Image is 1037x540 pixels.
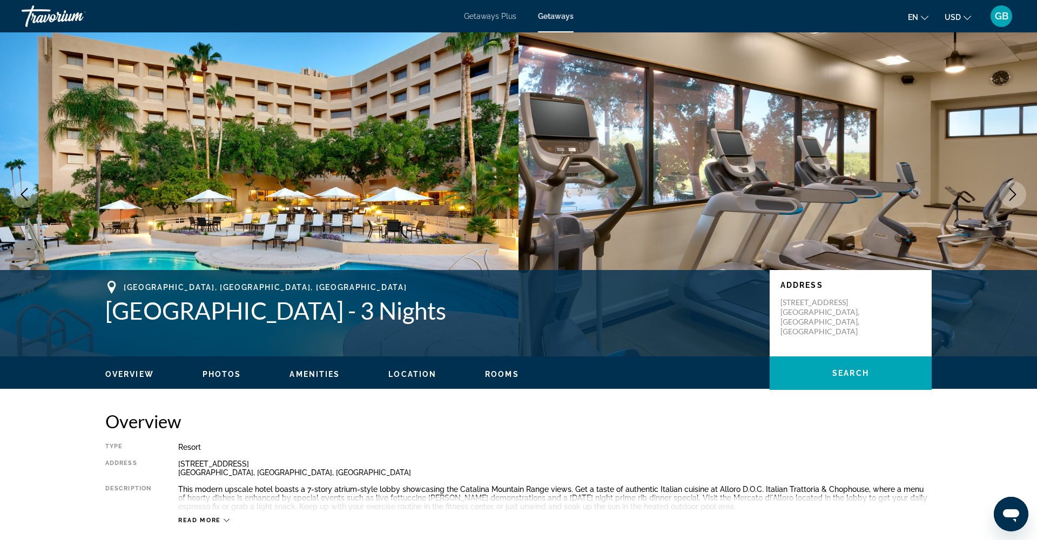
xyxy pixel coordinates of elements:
[388,370,436,379] span: Location
[945,9,971,25] button: Change currency
[388,369,436,379] button: Location
[464,12,516,21] a: Getaways Plus
[987,5,1015,28] button: User Menu
[22,2,130,30] a: Travorium
[485,370,519,379] span: Rooms
[538,12,574,21] a: Getaways
[105,443,151,451] div: Type
[485,369,519,379] button: Rooms
[105,485,151,511] div: Description
[995,11,1008,22] span: GB
[908,9,928,25] button: Change language
[999,181,1026,208] button: Next image
[289,370,340,379] span: Amenities
[994,497,1028,531] iframe: Button to launch messaging window
[289,369,340,379] button: Amenities
[203,370,241,379] span: Photos
[908,13,918,22] span: en
[178,517,221,524] span: Read more
[770,356,932,390] button: Search
[105,369,154,379] button: Overview
[178,485,932,511] div: This modern upscale hotel boasts a 7-story atrium-style lobby showcasing the Catalina Mountain Ra...
[780,298,867,336] p: [STREET_ADDRESS] [GEOGRAPHIC_DATA], [GEOGRAPHIC_DATA], [GEOGRAPHIC_DATA]
[124,283,407,292] span: [GEOGRAPHIC_DATA], [GEOGRAPHIC_DATA], [GEOGRAPHIC_DATA]
[780,281,921,289] p: Address
[178,460,932,477] div: [STREET_ADDRESS] [GEOGRAPHIC_DATA], [GEOGRAPHIC_DATA], [GEOGRAPHIC_DATA]
[832,369,869,377] span: Search
[105,296,759,325] h1: [GEOGRAPHIC_DATA] - 3 Nights
[105,410,932,432] h2: Overview
[105,460,151,477] div: Address
[945,13,961,22] span: USD
[105,370,154,379] span: Overview
[203,369,241,379] button: Photos
[11,181,38,208] button: Previous image
[178,443,932,451] div: Resort
[178,516,230,524] button: Read more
